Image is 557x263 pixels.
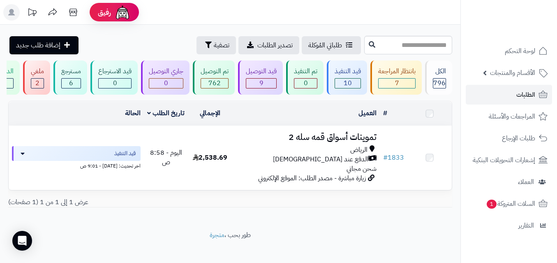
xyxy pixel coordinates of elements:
[259,78,263,88] span: 9
[466,85,552,105] a: الطلبات
[208,78,221,88] span: 762
[193,153,227,163] span: 2,538.69
[89,61,139,95] a: قيد الاسترجاع 0
[99,79,131,88] div: 0
[31,79,44,88] div: 2
[473,154,535,166] span: إشعارات التحويلات البنكية
[149,79,183,88] div: 0
[325,61,369,95] a: قيد التنفيذ 10
[344,78,352,88] span: 10
[433,67,446,76] div: الكل
[113,78,117,88] span: 0
[486,199,497,209] span: 1
[69,78,73,88] span: 6
[466,194,552,214] a: السلات المتروكة1
[62,79,81,88] div: 6
[2,198,230,207] div: عرض 1 إلى 1 من 1 (1 صفحات)
[502,133,535,144] span: طلبات الإرجاع
[258,173,366,183] span: زيارة مباشرة - مصدر الطلب: الموقع الإلكتروني
[139,61,191,95] a: جاري التوصيل 0
[284,61,325,95] a: تم التنفيذ 0
[304,78,308,88] span: 0
[200,108,220,118] a: الإجمالي
[9,36,79,54] a: إضافة طلب جديد
[114,4,131,21] img: ai-face.png
[114,149,136,158] span: قيد التنفيذ
[21,61,52,95] a: ملغي 2
[383,108,387,118] a: #
[505,45,535,57] span: لوحة التحكم
[12,231,32,251] div: Open Intercom Messenger
[383,153,404,163] a: #1833
[191,61,236,95] a: تم التوصيل 762
[433,78,446,88] span: 796
[214,40,229,50] span: تصفية
[22,4,42,23] a: تحديثات المنصة
[150,148,182,167] span: اليوم - 8:58 ص
[257,40,293,50] span: تصدير الطلبات
[61,67,81,76] div: مسترجع
[210,230,224,240] a: متجرة
[489,111,535,122] span: المراجعات والأسئلة
[358,108,377,118] a: العميل
[423,61,454,95] a: الكل796
[236,133,377,142] h3: تموينات أسواق قمه سله 2
[98,67,132,76] div: قيد الاسترجاع
[369,61,423,95] a: بانتظار المراجعة 7
[466,107,552,126] a: المراجعات والأسئلة
[378,67,416,76] div: بانتظار المراجعة
[490,67,535,79] span: الأقسام والمنتجات
[246,79,276,88] div: 9
[466,128,552,148] a: طلبات الإرجاع
[486,198,535,209] span: السلات المتروكة
[335,79,361,88] div: 10
[308,40,342,50] span: طلباتي المُوكلة
[238,36,299,54] a: تصدير الطلبات
[302,36,361,54] a: طلباتي المُوكلة
[147,108,185,118] a: تاريخ الطلب
[98,7,111,17] span: رفيق
[273,155,368,164] span: الدفع عند [DEMOGRAPHIC_DATA]
[395,78,399,88] span: 7
[125,108,141,118] a: الحالة
[335,67,361,76] div: قيد التنفيذ
[518,176,534,188] span: العملاء
[149,67,183,76] div: جاري التوصيل
[164,78,168,88] span: 0
[466,216,552,235] a: التقارير
[196,36,236,54] button: تصفية
[518,220,534,231] span: التقارير
[52,61,89,95] a: مسترجع 6
[383,153,388,163] span: #
[466,41,552,61] a: لوحة التحكم
[35,78,39,88] span: 2
[466,150,552,170] a: إشعارات التحويلات البنكية
[201,79,228,88] div: 762
[236,61,284,95] a: قيد التوصيل 9
[379,79,415,88] div: 7
[16,40,60,50] span: إضافة طلب جديد
[12,161,141,170] div: اخر تحديث: [DATE] - 9:01 ص
[31,67,44,76] div: ملغي
[516,89,535,100] span: الطلبات
[246,67,277,76] div: قيد التوصيل
[350,145,367,155] span: الرياض
[201,67,229,76] div: تم التوصيل
[347,164,377,174] span: شحن مجاني
[294,67,317,76] div: تم التنفيذ
[294,79,317,88] div: 0
[466,172,552,192] a: العملاء
[501,9,549,26] img: logo-2.png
